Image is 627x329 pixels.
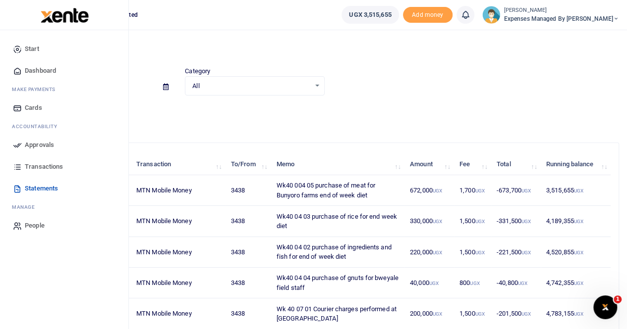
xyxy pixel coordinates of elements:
[8,119,120,134] li: Ac
[25,44,39,54] span: Start
[131,298,226,329] td: MTN Mobile Money
[226,298,271,329] td: 3438
[8,134,120,156] a: Approvals
[25,140,54,150] span: Approvals
[25,221,45,231] span: People
[504,6,619,15] small: [PERSON_NAME]
[574,311,583,317] small: UGX
[454,268,491,298] td: 800
[131,175,226,206] td: MTN Mobile Money
[454,298,491,329] td: 1,500
[491,175,541,206] td: -673,700
[521,219,531,224] small: UGX
[8,178,120,199] a: Statements
[504,14,619,23] span: Expenses Managed by [PERSON_NAME]
[541,206,611,236] td: 4,189,355
[433,219,442,224] small: UGX
[271,237,404,268] td: Wk40 04 02 purchase of ingredients and fish for end of week diet
[8,82,120,97] li: M
[541,298,611,329] td: 4,783,155
[404,206,454,236] td: 330,000
[8,60,120,82] a: Dashboard
[25,162,63,172] span: Transactions
[403,10,453,18] a: Add money
[271,154,404,175] th: Memo: activate to sort column ascending
[403,7,453,23] li: Toup your wallet
[491,298,541,329] td: -201,500
[342,6,399,24] a: UGX 3,515,655
[19,123,57,130] span: countability
[271,298,404,329] td: Wk 40 07 01 Courier charges performed at [GEOGRAPHIC_DATA]
[226,154,271,175] th: To/From: activate to sort column ascending
[475,219,484,224] small: UGX
[338,6,402,24] li: Wallet ballance
[574,219,583,224] small: UGX
[25,66,56,76] span: Dashboard
[8,215,120,236] a: People
[8,156,120,178] a: Transactions
[404,298,454,329] td: 200,000
[41,8,89,23] img: logo-large
[491,237,541,268] td: -221,500
[521,188,531,193] small: UGX
[271,206,404,236] td: Wk40 04 03 purchase of rice for end week diet
[454,237,491,268] td: 1,500
[433,188,442,193] small: UGX
[8,38,120,60] a: Start
[131,206,226,236] td: MTN Mobile Money
[541,237,611,268] td: 4,520,855
[491,154,541,175] th: Total: activate to sort column ascending
[491,206,541,236] td: -331,500
[482,6,619,24] a: profile-user [PERSON_NAME] Expenses Managed by [PERSON_NAME]
[226,175,271,206] td: 3438
[433,250,442,255] small: UGX
[574,250,583,255] small: UGX
[8,199,120,215] li: M
[593,295,617,319] iframe: Intercom live chat
[541,175,611,206] td: 3,515,655
[192,81,310,91] span: All
[25,103,42,113] span: Cards
[271,268,404,298] td: Wk40 04 04 purchase of gnuts for bweyale field staff
[131,154,226,175] th: Transaction: activate to sort column ascending
[131,268,226,298] td: MTN Mobile Money
[226,268,271,298] td: 3438
[454,175,491,206] td: 1,700
[574,281,583,286] small: UGX
[429,281,439,286] small: UGX
[17,86,56,93] span: ake Payments
[404,154,454,175] th: Amount: activate to sort column ascending
[404,268,454,298] td: 40,000
[404,237,454,268] td: 220,000
[17,203,35,211] span: anage
[541,154,611,175] th: Running balance: activate to sort column ascending
[226,206,271,236] td: 3438
[614,295,622,303] span: 1
[475,188,484,193] small: UGX
[541,268,611,298] td: 4,742,355
[521,250,531,255] small: UGX
[482,6,500,24] img: profile-user
[521,311,531,317] small: UGX
[40,11,89,18] a: logo-small logo-large logo-large
[25,184,58,193] span: Statements
[470,281,479,286] small: UGX
[185,66,210,76] label: Category
[574,188,583,193] small: UGX
[454,154,491,175] th: Fee: activate to sort column ascending
[349,10,391,20] span: UGX 3,515,655
[403,7,453,23] span: Add money
[226,237,271,268] td: 3438
[404,175,454,206] td: 672,000
[475,311,484,317] small: UGX
[475,250,484,255] small: UGX
[518,281,527,286] small: UGX
[38,43,619,53] h4: Statements
[271,175,404,206] td: Wk40 004 05 purchase of meat for Bunyoro farms end of week diet
[491,268,541,298] td: -40,800
[38,107,619,118] p: Download
[131,237,226,268] td: MTN Mobile Money
[433,311,442,317] small: UGX
[8,97,120,119] a: Cards
[454,206,491,236] td: 1,500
